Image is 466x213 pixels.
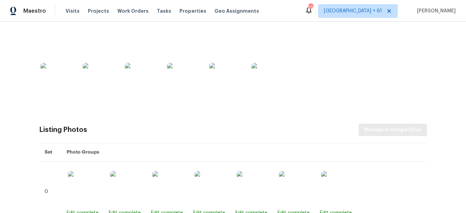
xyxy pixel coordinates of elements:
span: Tasks [157,9,171,13]
div: 574 [308,4,313,11]
span: Visits [66,8,80,14]
span: Manage in Google Drive [364,126,421,134]
th: Set [39,143,61,161]
th: Photo Groups [61,143,427,161]
span: Geo Assignments [214,8,259,14]
span: Work Orders [117,8,149,14]
span: [GEOGRAPHIC_DATA] + 61 [324,8,382,14]
div: Listing Photos [39,126,87,133]
span: [PERSON_NAME] [414,8,456,14]
button: Manage in Google Drive [359,124,427,136]
span: Properties [179,8,206,14]
span: Projects [88,8,109,14]
span: Maestro [23,8,46,14]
